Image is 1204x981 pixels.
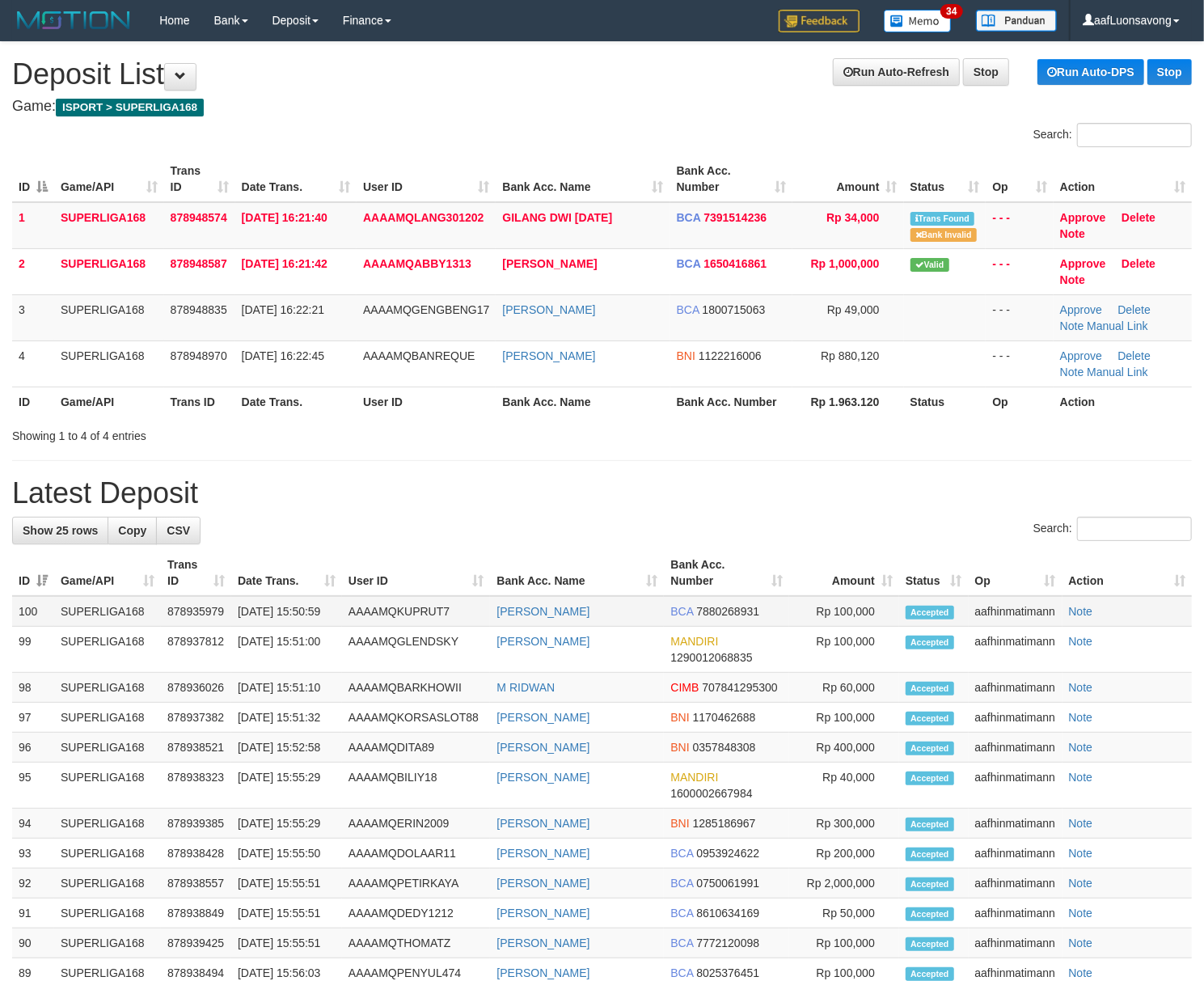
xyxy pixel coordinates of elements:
th: Status: activate to sort column ascending [904,156,986,202]
td: 878937382 [161,703,231,733]
span: BCA [677,303,699,316]
span: Copy 1800715063 to clipboard [703,303,766,316]
a: Note [1069,711,1093,724]
th: User ID [357,387,496,417]
a: Delete [1118,303,1151,316]
td: Rp 100,000 [789,928,899,958]
span: 878948835 [171,303,227,316]
td: 878935979 [161,596,231,627]
td: AAAAMQKORSASLOT88 [342,703,491,733]
td: [DATE] 15:51:00 [231,627,342,673]
td: aafhinmatimann [969,869,1062,899]
td: [DATE] 15:55:51 [231,899,342,928]
span: Copy 1290012068835 to clipboard [670,651,752,664]
span: CIMB [670,681,699,694]
th: Status [904,387,986,417]
a: GILANG DWI [DATE] [502,211,612,224]
td: SUPERLIGA168 [54,839,161,869]
th: Rp 1.963.120 [792,387,903,417]
span: Accepted [906,712,954,725]
a: M RIDWAN [496,681,555,694]
span: Copy 7880268931 to clipboard [696,605,759,618]
td: aafhinmatimann [969,596,1062,627]
a: [PERSON_NAME] [496,635,589,648]
a: Stop [963,58,1009,86]
span: MANDIRI [670,771,718,784]
a: [PERSON_NAME] [502,349,595,362]
a: [PERSON_NAME] [496,847,589,860]
td: - - - [986,294,1053,340]
td: SUPERLIGA168 [54,627,161,673]
span: Rp 34,000 [826,211,879,224]
th: Action: activate to sort column ascending [1054,156,1192,202]
span: 878948587 [171,257,227,270]
td: Rp 300,000 [789,809,899,839]
a: Delete [1122,211,1155,224]
td: [DATE] 15:55:51 [231,869,342,899]
a: Note [1060,366,1084,378]
td: 100 [12,596,54,627]
span: BCA [670,877,693,890]
td: aafhinmatimann [969,809,1062,839]
span: Copy 1650416861 to clipboard [703,257,767,270]
td: AAAAMQBILIY18 [342,763,491,809]
td: SUPERLIGA168 [54,294,164,340]
span: Accepted [906,682,954,696]
td: SUPERLIGA168 [54,340,164,387]
a: Approve [1060,257,1106,270]
th: Op: activate to sort column ascending [986,156,1053,202]
td: 878938521 [161,733,231,763]
span: Copy 0357848308 to clipboard [693,741,756,754]
span: BNI [670,741,689,754]
div: Showing 1 to 4 of 4 entries [12,421,489,444]
span: Accepted [906,606,954,619]
a: Copy [108,517,157,544]
img: Button%20Memo.svg [884,10,952,32]
a: [PERSON_NAME] [502,303,595,316]
span: Copy 1285186967 to clipboard [693,817,756,830]
td: Rp 200,000 [789,839,899,869]
th: Game/API [54,387,164,417]
span: Copy 7391514236 to clipboard [703,211,767,224]
th: User ID: activate to sort column ascending [357,156,496,202]
span: BCA [677,211,701,224]
td: 91 [12,899,54,928]
h1: Deposit List [12,58,1192,91]
td: Rp 40,000 [789,763,899,809]
span: Copy 1170462688 to clipboard [693,711,756,724]
img: panduan.png [976,10,1057,32]
span: Rp 49,000 [827,303,880,316]
td: 95 [12,763,54,809]
span: Accepted [906,848,954,861]
span: BCA [670,907,693,920]
label: Search: [1033,123,1192,147]
span: BCA [670,605,693,618]
td: AAAAMQDEDY1212 [342,899,491,928]
span: BNI [677,349,695,362]
td: [DATE] 15:51:10 [231,673,342,703]
a: CSV [156,517,201,544]
td: 878939385 [161,809,231,839]
input: Search: [1077,123,1192,147]
span: MANDIRI [670,635,718,648]
a: [PERSON_NAME] [496,907,589,920]
span: Accepted [906,742,954,755]
td: 90 [12,928,54,958]
th: ID [12,387,54,417]
td: [DATE] 15:55:29 [231,763,342,809]
td: 98 [12,673,54,703]
td: [DATE] 15:55:51 [231,928,342,958]
td: 878938849 [161,899,231,928]
th: User ID: activate to sort column ascending [342,550,491,596]
td: Rp 400,000 [789,733,899,763]
td: AAAAMQBARKHOWII [342,673,491,703]
td: AAAAMQGLENDSKY [342,627,491,673]
a: Manual Link [1087,366,1148,378]
td: AAAAMQKUPRUT7 [342,596,491,627]
th: Bank Acc. Name: activate to sort column ascending [490,550,664,596]
td: [DATE] 15:51:32 [231,703,342,733]
span: [DATE] 16:21:40 [242,211,327,224]
a: Show 25 rows [12,517,108,544]
span: CSV [167,524,190,537]
td: Rp 100,000 [789,596,899,627]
